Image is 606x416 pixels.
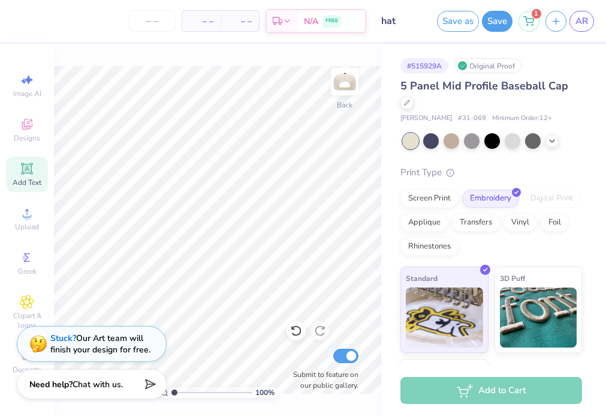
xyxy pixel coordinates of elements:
img: Standard [406,288,483,348]
label: Submit to feature on our public gallery. [287,369,358,391]
span: Chat with us. [73,379,123,390]
div: Original Proof [454,58,521,73]
span: Minimum Order: 12 + [492,113,552,124]
span: AR [575,14,588,28]
span: 1 [532,9,541,19]
span: Add Text [13,178,41,187]
span: N/A [304,15,318,28]
span: – – [228,15,252,28]
input: Untitled Design [372,9,431,33]
span: 5 Panel Mid Profile Baseball Cap [400,79,568,93]
div: Screen Print [400,190,459,208]
div: # 515929A [400,58,448,73]
div: Vinyl [504,214,537,232]
div: Digital Print [523,190,581,208]
div: Embroidery [462,190,519,208]
div: Print Type [400,166,582,179]
div: Transfers [452,214,500,232]
span: 3D Puff [500,272,525,285]
button: Save as [437,11,479,32]
span: Greek [18,267,37,276]
button: Save [482,11,512,32]
span: Standard [406,272,438,285]
strong: Need help? [29,379,73,390]
div: Rhinestones [400,238,459,256]
span: [PERSON_NAME] [400,113,452,124]
div: Our Art team will finish your design for free. [50,333,150,355]
a: AR [569,11,594,32]
span: Image AI [13,89,41,98]
span: 100 % [255,387,275,398]
img: 3D Puff [500,288,577,348]
strong: Stuck? [50,333,76,344]
span: FREE [325,17,338,25]
span: Clipart & logos [6,311,48,330]
span: – – [189,15,213,28]
div: Back [337,100,352,110]
input: – – [129,10,176,32]
div: Applique [400,214,448,232]
span: Metallic & Glitter [406,364,465,377]
img: Back [333,70,357,94]
span: Decorate [13,365,41,375]
div: Foil [541,214,569,232]
span: Designs [14,133,40,143]
span: Upload [15,222,39,232]
span: # 31-069 [458,113,486,124]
